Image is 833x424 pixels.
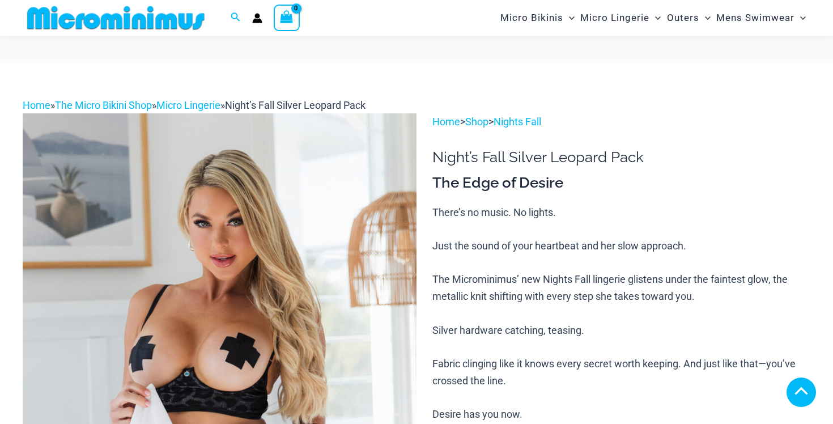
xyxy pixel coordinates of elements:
span: Micro Lingerie [580,3,649,32]
a: Home [432,116,460,128]
a: Micro LingerieMenu ToggleMenu Toggle [577,3,664,32]
a: Search icon link [231,11,241,25]
h1: Night’s Fall Silver Leopard Pack [432,149,810,166]
nav: Site Navigation [496,2,810,34]
a: View Shopping Cart, empty [274,5,300,31]
a: Micro Lingerie [156,99,220,111]
a: Mens SwimwearMenu ToggleMenu Toggle [713,3,809,32]
span: Outers [667,3,699,32]
a: Shop [465,116,488,128]
a: OutersMenu ToggleMenu Toggle [664,3,713,32]
p: > > [432,113,810,130]
span: » » » [23,99,365,111]
a: Nights Fall [494,116,541,128]
a: Micro BikinisMenu ToggleMenu Toggle [498,3,577,32]
span: Menu Toggle [794,3,806,32]
a: The Micro Bikini Shop [55,99,152,111]
img: MM SHOP LOGO FLAT [23,5,209,31]
span: Menu Toggle [699,3,711,32]
span: Menu Toggle [649,3,661,32]
a: Account icon link [252,13,262,23]
a: Home [23,99,50,111]
span: Night’s Fall Silver Leopard Pack [225,99,365,111]
span: Micro Bikinis [500,3,563,32]
span: Menu Toggle [563,3,575,32]
h3: The Edge of Desire [432,173,810,193]
span: Mens Swimwear [716,3,794,32]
